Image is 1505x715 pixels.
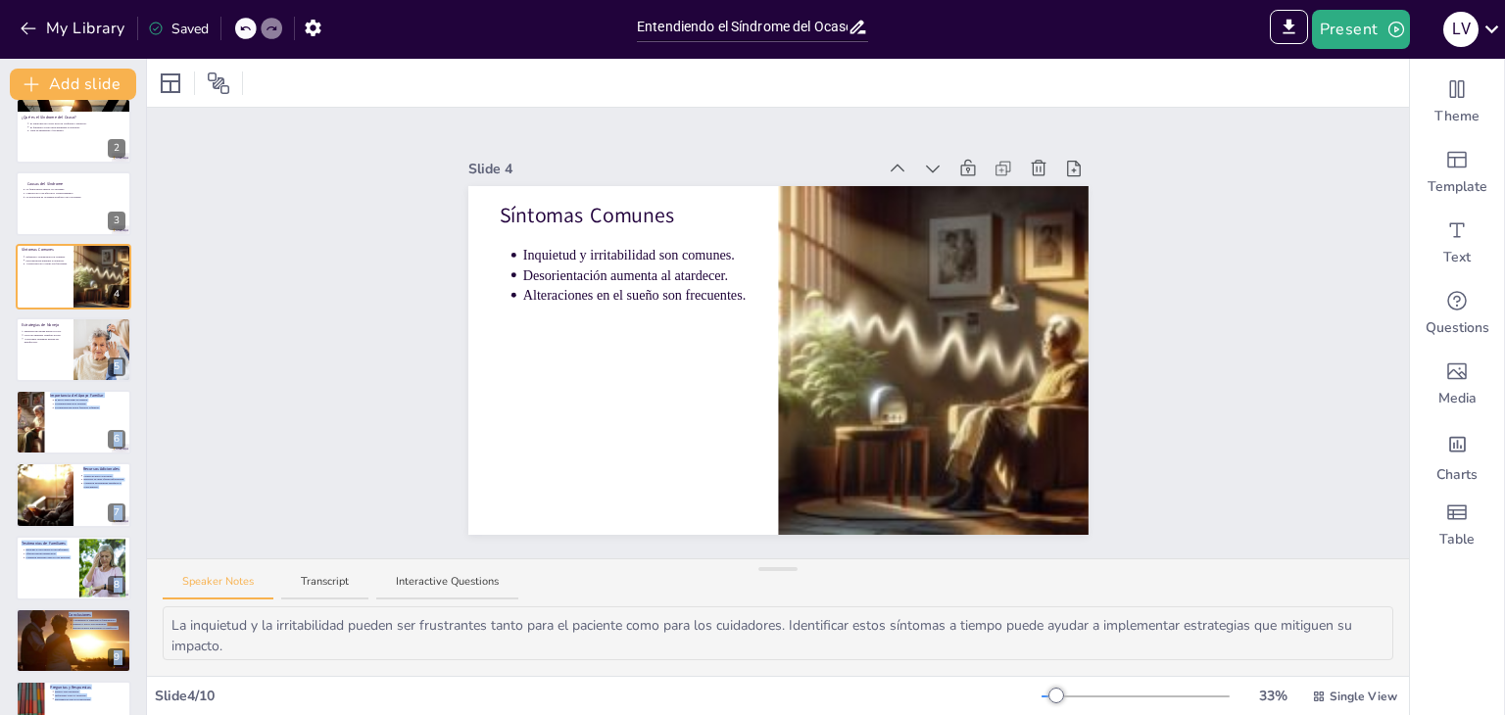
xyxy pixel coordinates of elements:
[522,286,747,306] p: Alteraciones en el sueño son frecuentes.
[1410,278,1504,349] div: Get real-time input from your audience
[15,13,133,44] button: My Library
[22,115,125,120] p: ¿Qué es el Síndrome del Ocaso?
[16,390,131,454] div: 6
[108,430,125,449] div: 6
[55,403,125,406] p: La empatía mejora la relación.
[108,503,125,522] div: 7
[1330,688,1397,705] span: Single View
[55,399,125,403] p: El apoyo emocional es esencial.
[55,696,125,700] p: Participación activa es bienvenida.
[1438,389,1477,408] span: Media
[522,246,747,265] p: Inquietud y irritabilidad son comunes.
[55,405,125,409] p: La participación activa fortalece la familia.
[25,259,68,262] p: Desorientación aumenta al atardecer.
[108,285,125,304] div: 4
[281,574,368,600] button: Transcript
[50,393,125,399] p: Importancia del Apoyo Familiar
[1434,107,1480,126] span: Theme
[16,98,131,163] div: 2
[16,462,131,527] div: 7
[1410,208,1504,278] div: Add text boxes
[73,619,173,623] p: Comprender el síndrome es fundamental.
[155,68,186,99] div: Layout
[30,121,130,125] p: El Síndrome del Ocaso provoca confusión y agitación.
[1410,137,1504,208] div: Add ready made slides
[50,684,125,690] p: Preguntas y Respuestas
[1436,465,1478,485] span: Charts
[163,574,273,600] button: Speaker Notes
[25,551,73,555] p: Ofrecen nuevas perspectivas.
[108,357,125,376] div: 5
[10,69,136,100] button: Add slide
[69,612,172,618] p: Conclusiones
[207,71,230,95] span: Position
[1312,10,1410,49] button: Present
[499,201,747,230] p: Síntomas Comunes
[148,19,209,39] div: Saved
[22,321,68,327] p: Estrategias de Manejo
[1410,419,1504,490] div: Add charts and graphs
[1428,177,1487,197] span: Template
[22,247,68,253] p: Síntomas Comunes
[16,171,131,236] div: 3
[83,474,125,478] p: Grupos de apoyo son útiles.
[376,574,518,600] button: Interactive Questions
[25,188,125,192] p: La fatiga puede agravar los síntomas.
[1443,10,1479,49] button: l v
[163,606,1393,660] textarea: La inquietud y la irritabilidad pueden ser frustrantes tanto para el paciente como para los cuida...
[108,139,125,158] div: 2
[1443,248,1471,267] span: Text
[637,13,848,41] input: Insert title
[73,623,173,627] p: Empatía y apoyo son esenciales.
[16,608,131,673] div: 9
[468,159,877,179] div: Slide 4
[25,555,73,559] p: Compartir historias conecta a las personas.
[24,337,67,344] p: Actividades relajantes pueden ser beneficiosas.
[83,478,125,482] p: Recursos en línea ofrecen información.
[55,693,125,697] p: Inquietudes sobre el síndrome.
[30,128,130,132] p: Varía en intensidad y frecuencia.
[16,536,131,600] div: 8
[108,648,125,667] div: 9
[83,482,125,489] p: Compartir experiencias enriquece el conocimiento.
[1249,686,1296,706] div: 33 %
[24,329,67,333] p: Mantener una rutina diaria es clave.
[25,192,125,196] p: Cambios en la luz afectan el comportamiento.
[83,466,129,472] p: Recursos Adicionales
[1439,530,1475,549] span: Table
[1426,318,1489,338] span: Questions
[16,317,131,382] div: 5
[24,333,67,337] p: Crear un ambiente tranquilo ayuda.
[25,548,73,552] p: Escuchar a otros puede ser reconfortante.
[1410,67,1504,137] div: Change the overall theme
[522,265,747,285] p: Desorientación aumenta al atardecer.
[22,540,73,546] p: Testimonios de Familiares
[108,212,125,230] div: 3
[25,262,68,266] p: Alteraciones en el sueño son frecuentes.
[25,255,68,259] p: Inquietud y irritabilidad son comunes.
[1410,490,1504,560] div: Add a table
[1270,10,1308,49] span: Export to PowerPoint
[55,690,125,693] p: Espacio para preguntas.
[27,181,131,187] p: Causas del Síndrome
[30,124,130,128] p: El fenómeno ocurre principalmente al atardecer.
[73,626,173,630] p: Buscar recursos adicionales es beneficioso.
[1443,12,1479,47] div: l v
[1410,349,1504,419] div: Add images, graphics, shapes or video
[155,686,1042,706] div: Slide 4 / 10
[16,244,131,309] div: 4
[108,576,125,595] div: 8
[25,195,125,199] p: La progresión de la demencia influye en la severidad.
